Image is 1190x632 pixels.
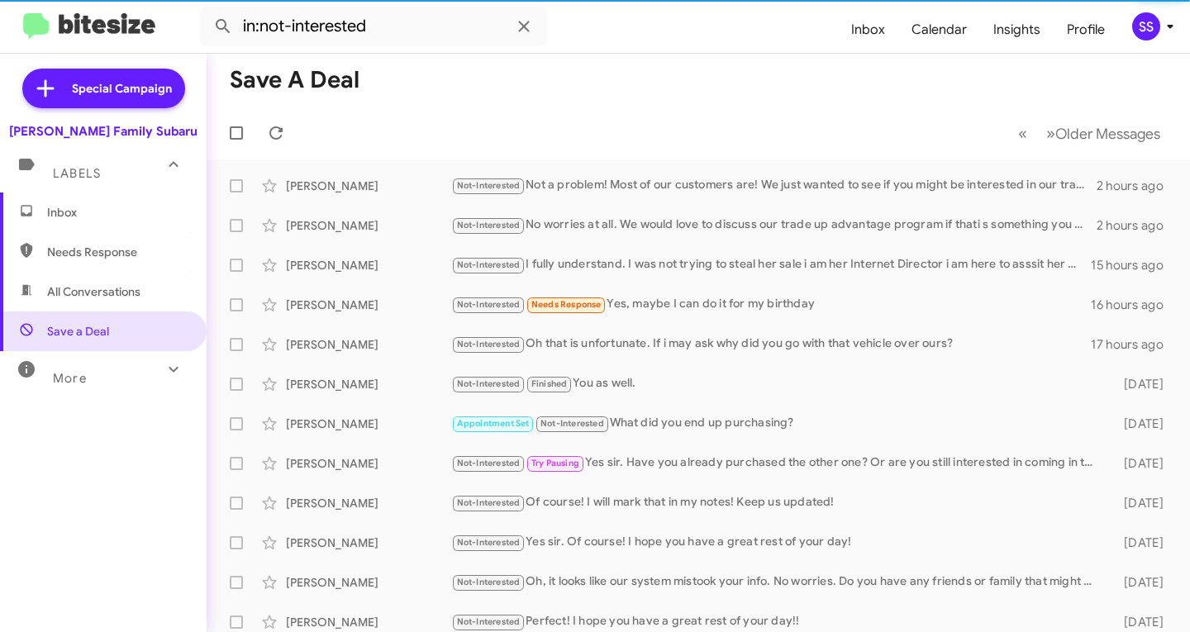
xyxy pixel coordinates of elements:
[1008,116,1037,150] button: Previous
[898,6,980,54] a: Calendar
[457,180,521,191] span: Not-Interested
[531,458,579,468] span: Try Pausing
[1055,125,1160,143] span: Older Messages
[1105,574,1177,591] div: [DATE]
[457,616,521,627] span: Not-Interested
[286,217,451,234] div: [PERSON_NAME]
[9,123,198,140] div: [PERSON_NAME] Family Subaru
[286,297,451,313] div: [PERSON_NAME]
[457,577,521,587] span: Not-Interested
[1105,495,1177,511] div: [DATE]
[457,339,521,349] span: Not-Interested
[286,376,451,392] div: [PERSON_NAME]
[451,295,1091,314] div: Yes, maybe I can do it for my birthday
[47,244,188,260] span: Needs Response
[531,299,602,310] span: Needs Response
[457,220,521,230] span: Not-Interested
[451,493,1105,512] div: Of course! I will mark that in my notes! Keep us updated!
[1091,297,1177,313] div: 16 hours ago
[286,416,451,432] div: [PERSON_NAME]
[230,67,359,93] h1: Save a Deal
[451,335,1091,354] div: Oh that is unfortunate. If i may ask why did you go with that vehicle over ours?
[53,166,101,181] span: Labels
[1097,217,1177,234] div: 2 hours ago
[540,418,604,429] span: Not-Interested
[451,255,1091,274] div: I fully understand. I was not trying to steal her sale i am her Internet Director i am here to as...
[53,371,87,386] span: More
[457,378,521,389] span: Not-Interested
[286,495,451,511] div: [PERSON_NAME]
[1097,178,1177,194] div: 2 hours ago
[451,176,1097,195] div: Not a problem! Most of our customers are! We just wanted to see if you might be interested in our...
[1046,123,1055,144] span: »
[457,259,521,270] span: Not-Interested
[1054,6,1118,54] a: Profile
[47,323,109,340] span: Save a Deal
[286,336,451,353] div: [PERSON_NAME]
[451,533,1105,552] div: Yes sir. Of course! I hope you have a great rest of your day!
[1009,116,1170,150] nav: Page navigation example
[451,612,1105,631] div: Perfect! I hope you have a great rest of your day!!
[457,537,521,548] span: Not-Interested
[1118,12,1172,40] button: SS
[838,6,898,54] a: Inbox
[980,6,1054,54] a: Insights
[457,458,521,468] span: Not-Interested
[47,204,188,221] span: Inbox
[1091,336,1177,353] div: 17 hours ago
[451,374,1105,393] div: You as well.
[451,216,1097,235] div: No worries at all. We would love to discuss our trade up advantage program if thati s something y...
[200,7,547,46] input: Search
[286,614,451,630] div: [PERSON_NAME]
[1105,376,1177,392] div: [DATE]
[457,418,530,429] span: Appointment Set
[531,378,568,389] span: Finished
[286,455,451,472] div: [PERSON_NAME]
[22,69,185,108] a: Special Campaign
[286,178,451,194] div: [PERSON_NAME]
[451,414,1105,433] div: What did you end up purchasing?
[1018,123,1027,144] span: «
[1105,455,1177,472] div: [DATE]
[451,573,1105,592] div: Oh, it looks like our system mistook your info. No worries. Do you have any friends or family tha...
[286,574,451,591] div: [PERSON_NAME]
[286,535,451,551] div: [PERSON_NAME]
[451,454,1105,473] div: Yes sir. Have you already purchased the other one? Or are you still interested in coming in to ch...
[1105,614,1177,630] div: [DATE]
[1036,116,1170,150] button: Next
[1091,257,1177,273] div: 15 hours ago
[1105,416,1177,432] div: [DATE]
[72,80,172,97] span: Special Campaign
[286,257,451,273] div: [PERSON_NAME]
[1132,12,1160,40] div: SS
[1105,535,1177,551] div: [DATE]
[457,497,521,508] span: Not-Interested
[457,299,521,310] span: Not-Interested
[47,283,140,300] span: All Conversations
